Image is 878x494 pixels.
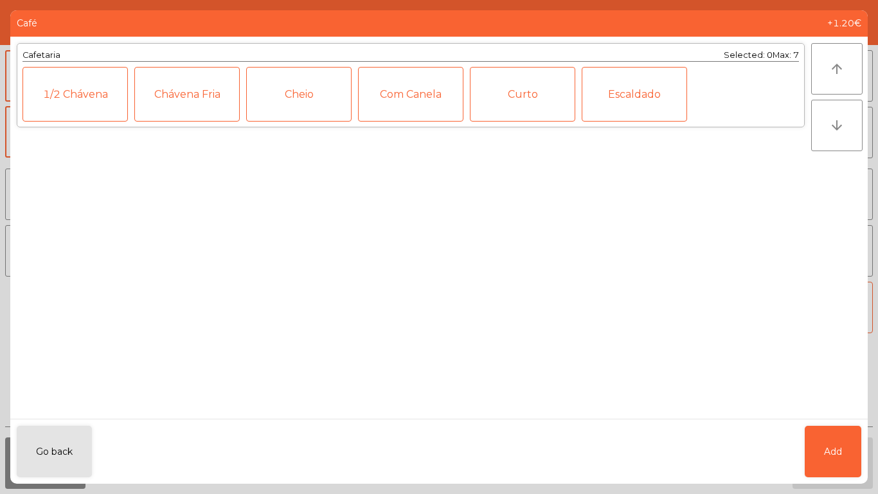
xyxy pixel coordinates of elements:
[824,445,842,459] span: Add
[829,118,845,133] i: arrow_downward
[470,67,575,122] div: Curto
[805,426,861,477] button: Add
[811,100,863,151] button: arrow_downward
[22,67,128,122] div: 1/2 Chávena
[827,17,861,30] span: +1.20€
[134,67,240,122] div: Chávena Fria
[246,67,352,122] div: Cheio
[22,49,60,61] div: Cafetaria
[17,17,37,30] span: Café
[829,61,845,77] i: arrow_upward
[724,50,773,60] span: Selected: 0
[582,67,687,122] div: Escaldado
[811,43,863,95] button: arrow_upward
[773,50,799,60] span: Max: 7
[17,426,92,477] button: Go back
[358,67,463,122] div: Com Canela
